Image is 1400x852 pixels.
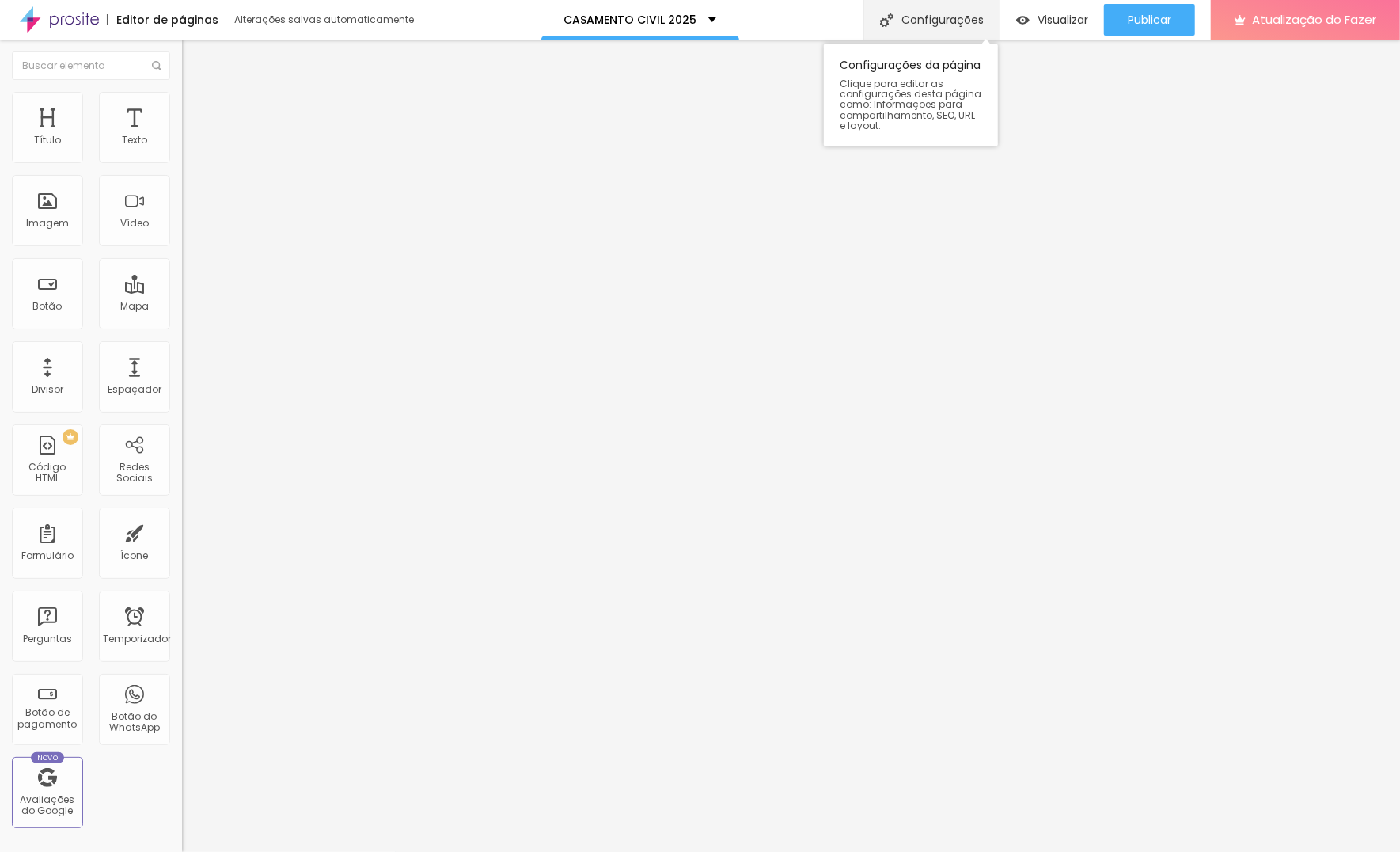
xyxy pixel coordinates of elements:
[122,133,147,146] font: Texto
[1252,11,1376,28] font: Atualização do Fazer
[840,57,981,73] font: Configurações da página
[880,13,893,27] img: Ícone
[182,40,1400,852] iframe: Editor
[1104,4,1195,36] button: Publicar
[103,632,171,645] font: Temporizador
[1128,12,1171,28] font: Publicar
[1016,13,1030,27] img: view-1.svg
[29,460,66,485] font: Código HTML
[116,12,218,28] font: Editor de páginas
[108,382,161,396] font: Espaçador
[116,460,153,485] font: Redes Sociais
[26,216,69,230] font: Imagem
[34,133,61,146] font: Título
[563,12,696,28] font: CASAMENTO CIVIL 2025
[152,61,161,70] img: Ícone
[37,753,59,763] font: Novo
[32,382,63,396] font: Divisor
[33,299,63,313] font: Botão
[109,709,160,734] font: Botão do WhatsApp
[121,549,149,562] font: Ícone
[901,12,984,28] font: Configurações
[120,299,149,313] font: Mapa
[234,13,414,26] font: Alterações salvas automaticamente
[21,549,74,562] font: Formulário
[18,706,78,730] font: Botão de pagamento
[120,216,149,230] font: Vídeo
[840,77,981,132] font: Clique para editar as configurações desta página como: Informações para compartilhamento, SEO, UR...
[1038,12,1088,28] font: Visualizar
[23,632,72,645] font: Perguntas
[1000,4,1104,36] button: Visualizar
[12,51,170,80] input: Buscar elemento
[21,793,75,817] font: Avaliações do Google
